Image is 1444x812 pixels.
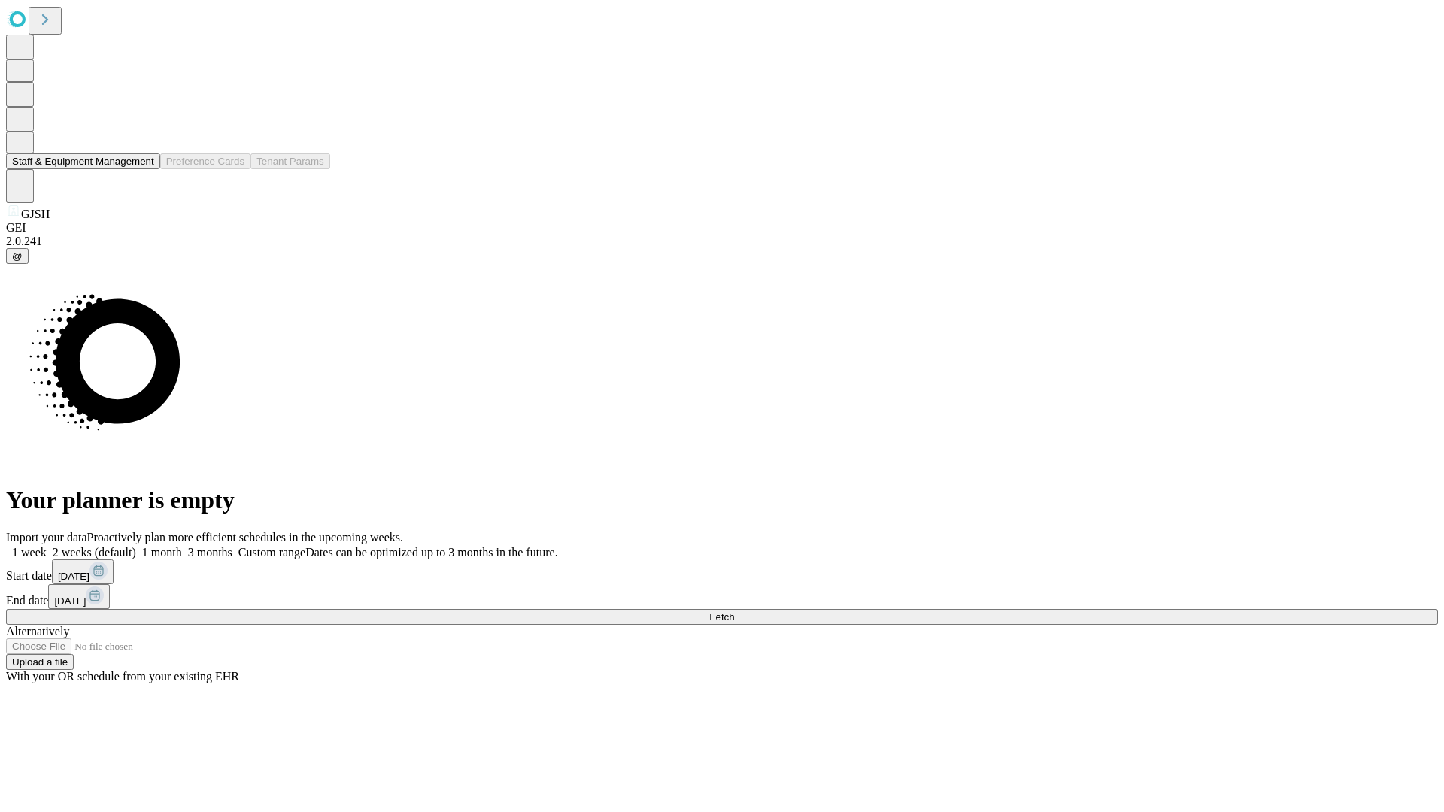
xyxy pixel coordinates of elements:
span: [DATE] [54,595,86,607]
button: Staff & Equipment Management [6,153,160,169]
span: 1 month [142,546,182,559]
span: Fetch [709,611,734,623]
span: 1 week [12,546,47,559]
button: Preference Cards [160,153,250,169]
span: 2 weeks (default) [53,546,136,559]
div: GEI [6,221,1438,235]
span: GJSH [21,208,50,220]
span: With your OR schedule from your existing EHR [6,670,239,683]
span: 3 months [188,546,232,559]
span: Import your data [6,531,87,544]
button: Upload a file [6,654,74,670]
button: @ [6,248,29,264]
span: Custom range [238,546,305,559]
h1: Your planner is empty [6,486,1438,514]
span: Dates can be optimized up to 3 months in the future. [305,546,557,559]
div: 2.0.241 [6,235,1438,248]
div: Start date [6,559,1438,584]
button: [DATE] [48,584,110,609]
div: End date [6,584,1438,609]
span: Alternatively [6,625,69,638]
button: Tenant Params [250,153,330,169]
button: [DATE] [52,559,114,584]
span: Proactively plan more efficient schedules in the upcoming weeks. [87,531,403,544]
span: [DATE] [58,571,89,582]
span: @ [12,250,23,262]
button: Fetch [6,609,1438,625]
